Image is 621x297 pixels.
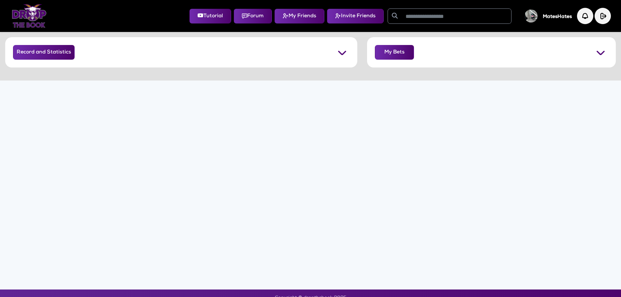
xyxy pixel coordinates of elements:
[234,9,272,23] button: Forum
[12,4,47,28] img: Logo
[189,9,231,23] button: Tutorial
[577,8,593,24] img: Notification
[543,14,572,20] h5: MatesHates
[13,45,75,60] button: Record and Statistics
[525,9,538,22] img: User
[327,9,384,23] button: Invite Friends
[274,9,324,23] button: My Friends
[375,45,414,60] button: My Bets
